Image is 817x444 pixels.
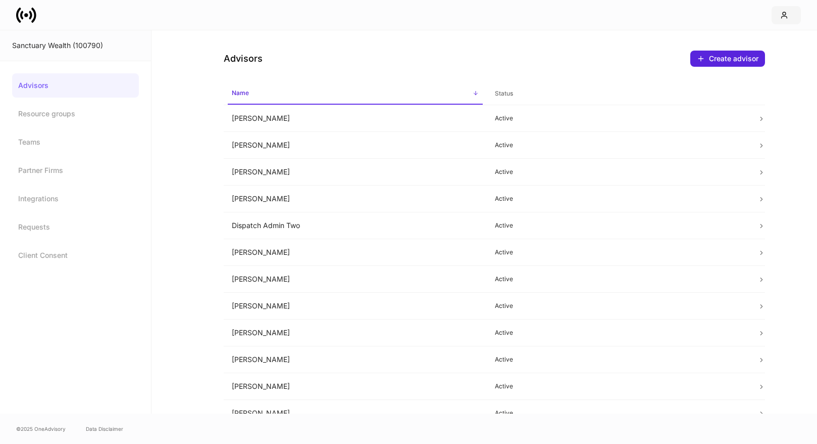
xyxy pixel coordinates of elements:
[12,187,139,211] a: Integrations
[12,243,139,268] a: Client Consent
[224,53,263,65] h4: Advisors
[495,195,742,203] p: Active
[224,159,487,186] td: [PERSON_NAME]
[491,83,746,104] span: Status
[495,168,742,176] p: Active
[495,382,742,390] p: Active
[12,215,139,239] a: Requests
[495,356,742,364] p: Active
[12,73,139,98] a: Advisors
[228,83,483,105] span: Name
[224,239,487,266] td: [PERSON_NAME]
[16,425,66,433] span: © 2025 OneAdvisory
[495,114,742,122] p: Active
[12,130,139,154] a: Teams
[495,302,742,310] p: Active
[12,40,139,51] div: Sanctuary Wealth (100790)
[232,88,249,98] h6: Name
[224,212,487,239] td: Dispatch Admin Two
[495,88,513,98] h6: Status
[224,346,487,373] td: [PERSON_NAME]
[224,293,487,320] td: [PERSON_NAME]
[224,400,487,427] td: [PERSON_NAME]
[224,132,487,159] td: [PERSON_NAME]
[224,105,487,132] td: [PERSON_NAME]
[495,221,742,230] p: Active
[690,51,765,67] button: Create advisor
[224,266,487,293] td: [PERSON_NAME]
[12,102,139,126] a: Resource groups
[495,248,742,256] p: Active
[86,425,123,433] a: Data Disclaimer
[224,373,487,400] td: [PERSON_NAME]
[224,186,487,212] td: [PERSON_NAME]
[495,409,742,417] p: Active
[495,141,742,149] p: Active
[495,275,742,283] p: Active
[224,320,487,346] td: [PERSON_NAME]
[12,158,139,183] a: Partner Firms
[495,329,742,337] p: Active
[709,54,758,64] div: Create advisor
